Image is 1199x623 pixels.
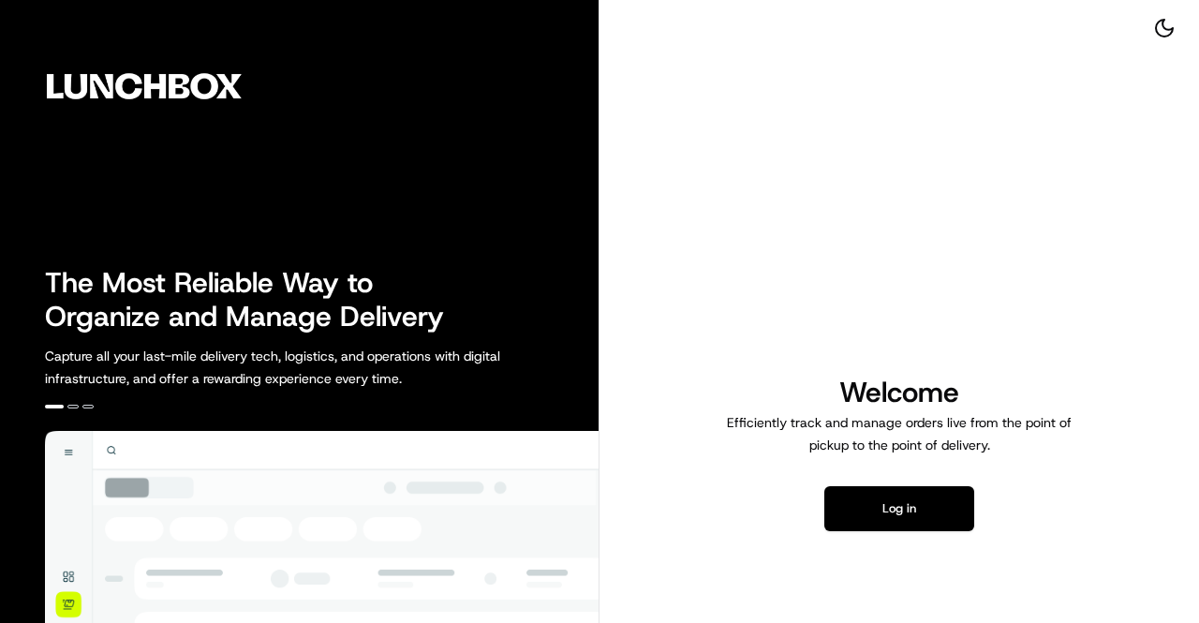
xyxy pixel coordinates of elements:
p: Capture all your last-mile delivery tech, logistics, and operations with digital infrastructure, ... [45,345,585,390]
p: Efficiently track and manage orders live from the point of pickup to the point of delivery. [719,411,1079,456]
h1: Welcome [719,374,1079,411]
button: Log in [824,486,974,531]
h2: The Most Reliable Way to Organize and Manage Delivery [45,266,465,334]
img: Company Logo [11,11,277,161]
